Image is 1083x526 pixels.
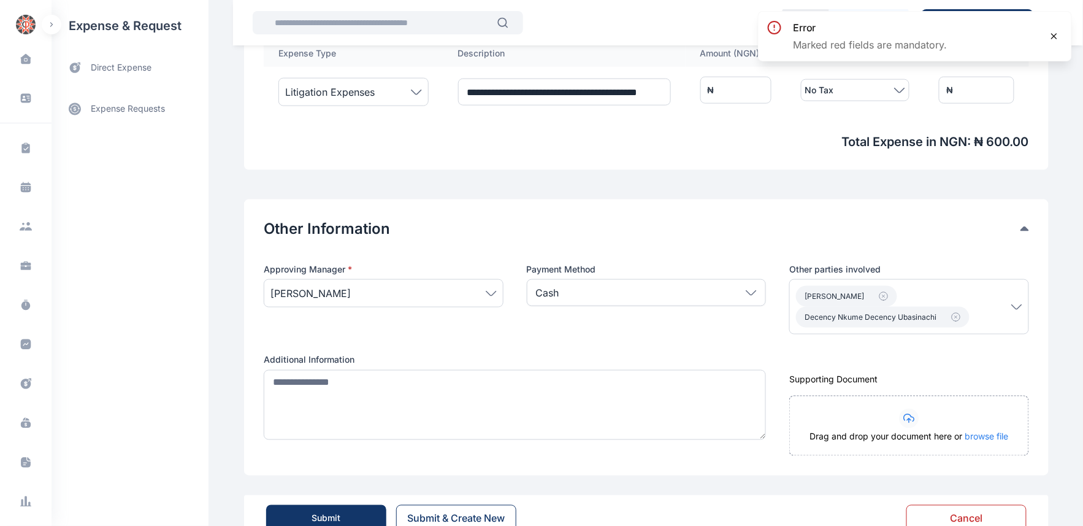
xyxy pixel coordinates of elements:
[264,354,766,366] label: Additional Information
[789,374,1029,386] div: Supporting Document
[264,133,1029,150] span: Total Expense in NGN : ₦ 600.00
[796,286,897,307] button: [PERSON_NAME]
[443,40,686,67] th: Description
[312,512,341,525] div: Submit
[91,61,151,74] span: direct expense
[264,219,1029,239] div: Other Information
[264,263,352,276] span: Approving Manager
[52,52,209,84] a: direct expense
[805,312,936,322] span: Decency Nkume Decency Ubasinachi
[965,431,1009,442] span: browse file
[789,263,881,276] span: Other parties involved
[946,84,953,96] div: ₦
[790,431,1028,455] div: Drag and drop your document here or
[285,85,375,99] span: Litigation Expenses
[270,286,351,301] span: [PERSON_NAME]
[527,263,767,276] label: Payment Method
[52,94,209,123] a: expense requests
[805,83,834,98] span: No Tax
[793,20,947,35] h3: error
[793,37,947,52] p: Marked red fields are mandatory.
[264,40,443,67] th: Expense Type
[536,285,559,300] p: Cash
[796,307,970,328] button: Decency Nkume Decency Ubasinachi
[805,292,864,301] span: [PERSON_NAME]
[52,84,209,123] div: expense requests
[264,219,1020,239] button: Other Information
[686,40,786,67] th: Amount ( NGN )
[708,84,714,96] div: ₦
